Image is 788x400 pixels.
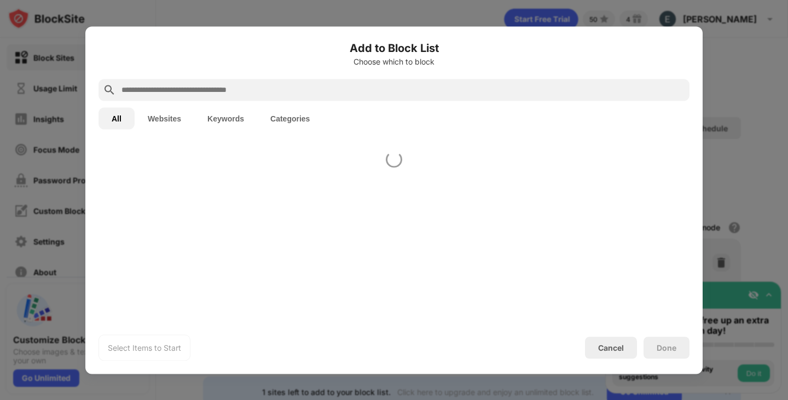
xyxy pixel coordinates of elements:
div: Done [657,343,676,352]
button: Websites [135,107,194,129]
button: Categories [257,107,323,129]
img: search.svg [103,83,116,96]
button: All [99,107,135,129]
div: Select Items to Start [108,342,181,353]
h6: Add to Block List [99,39,690,56]
div: Choose which to block [99,57,690,66]
div: Cancel [598,343,624,352]
button: Keywords [194,107,257,129]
